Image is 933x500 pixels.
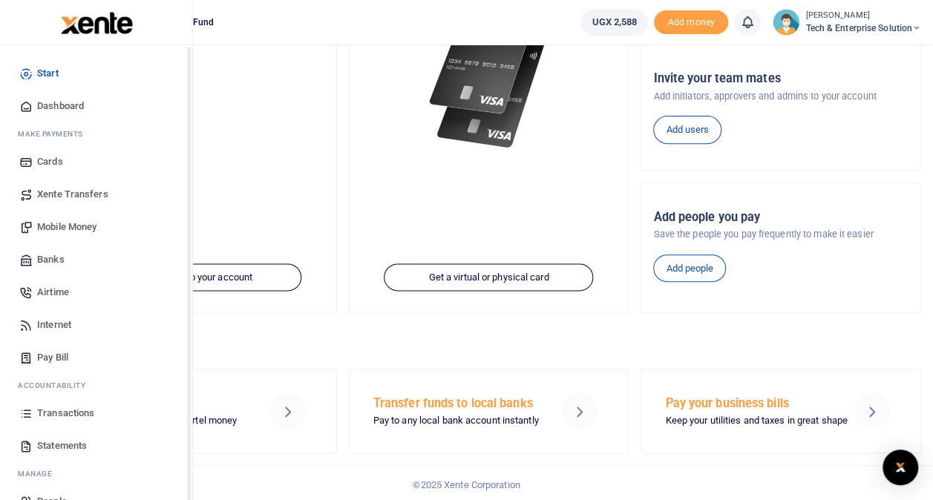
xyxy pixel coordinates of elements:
[665,396,836,411] h5: Pay your business bills
[592,15,637,30] span: UGX 2,588
[653,71,909,86] h5: Invite your team mates
[653,89,909,104] p: Add initiators, approvers and admins to your account
[580,9,648,36] a: UGX 2,588
[29,380,85,391] span: countability
[37,220,96,234] span: Mobile Money
[654,16,728,27] a: Add money
[12,145,180,178] a: Cards
[12,243,180,276] a: Banks
[37,187,108,202] span: Xente Transfers
[665,413,836,429] p: Keep your utilities and taxes in great shape
[37,99,84,114] span: Dashboard
[12,57,180,90] a: Start
[805,22,921,35] span: Tech & Enterprise Solution
[37,285,69,300] span: Airtime
[37,66,59,81] span: Start
[12,341,180,374] a: Pay Bill
[56,369,337,453] a: Send Mobile Money MTN mobile money and Airtel money
[25,468,53,479] span: anage
[37,406,94,421] span: Transactions
[773,9,921,36] a: profile-user [PERSON_NAME] Tech & Enterprise Solution
[883,450,918,485] div: Open Intercom Messenger
[349,369,629,453] a: Transfer funds to local banks Pay to any local bank account instantly
[12,430,180,462] a: Statements
[37,252,65,267] span: Banks
[384,263,594,292] a: Get a virtual or physical card
[37,350,68,365] span: Pay Bill
[25,128,83,139] span: ake Payments
[37,438,87,453] span: Statements
[574,9,654,36] li: Wallet ballance
[653,227,909,242] p: Save the people you pay frequently to make it easier
[373,396,544,411] h5: Transfer funds to local banks
[12,276,180,309] a: Airtime
[12,397,180,430] a: Transactions
[12,90,180,122] a: Dashboard
[12,462,180,485] li: M
[37,154,63,169] span: Cards
[654,10,728,35] li: Toup your wallet
[653,254,726,283] a: Add people
[773,9,799,36] img: profile-user
[69,52,324,67] h5: UGX 2,588
[92,263,301,292] a: Add funds to your account
[805,10,921,22] small: [PERSON_NAME]
[654,10,728,35] span: Add money
[653,116,721,144] a: Add users
[61,12,133,34] img: logo-large
[12,178,180,211] a: Xente Transfers
[373,413,544,429] p: Pay to any local bank account instantly
[12,374,180,397] li: Ac
[12,309,180,341] a: Internet
[59,16,133,27] a: logo-small logo-large logo-large
[653,210,909,225] h5: Add people you pay
[641,369,921,453] a: Pay your business bills Keep your utilities and taxes in great shape
[12,122,180,145] li: M
[12,211,180,243] a: Mobile Money
[56,333,921,349] h4: Make a transaction
[37,318,71,332] span: Internet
